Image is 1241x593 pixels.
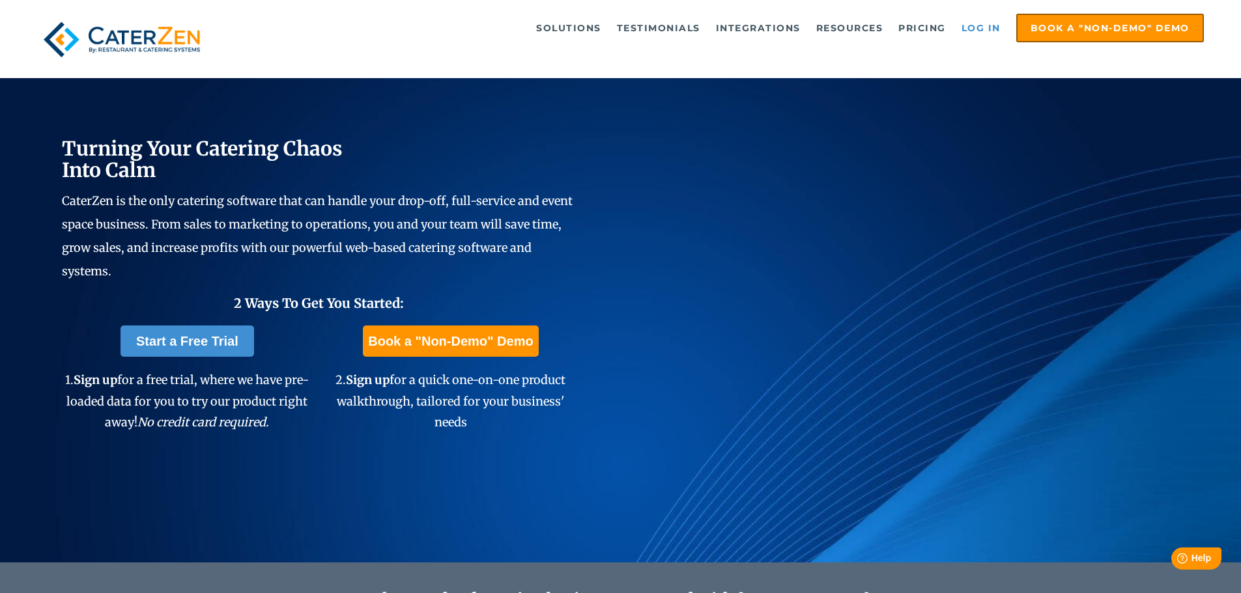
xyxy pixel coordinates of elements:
[363,325,538,357] a: Book a "Non-Demo" Demo
[335,372,565,430] span: 2. for a quick one-on-one product walkthrough, tailored for your business' needs
[709,15,807,41] a: Integrations
[65,372,309,430] span: 1. for a free trial, where we have pre-loaded data for you to try our product right away!
[955,15,1007,41] a: Log in
[892,15,952,41] a: Pricing
[62,136,343,182] span: Turning Your Catering Chaos Into Calm
[1125,542,1227,579] iframe: Help widget launcher
[74,372,117,387] span: Sign up
[121,325,254,357] a: Start a Free Trial
[37,14,207,65] img: caterzen
[346,372,390,387] span: Sign up
[610,15,707,41] a: Testimonials
[236,14,1204,42] div: Navigation Menu
[1016,14,1204,42] a: Book a "Non-Demo" Demo
[530,15,608,41] a: Solutions
[234,295,404,311] span: 2 Ways To Get You Started:
[810,15,890,41] a: Resources
[137,415,269,430] em: No credit card required.
[62,193,573,279] span: CaterZen is the only catering software that can handle your drop-off, full-service and event spac...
